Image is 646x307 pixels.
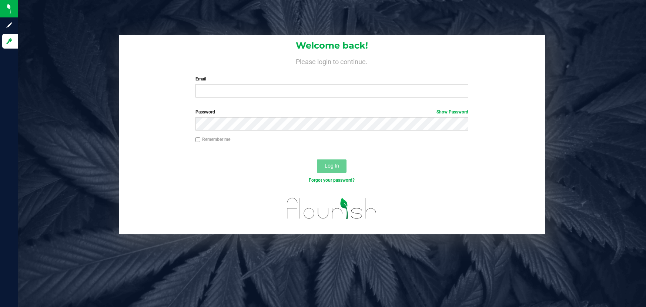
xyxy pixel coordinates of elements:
[6,22,13,29] inline-svg: Sign up
[119,56,545,65] h4: Please login to continue.
[6,37,13,45] inline-svg: Log in
[436,109,468,115] a: Show Password
[195,137,201,142] input: Remember me
[195,109,215,115] span: Password
[195,136,230,143] label: Remember me
[119,41,545,50] h1: Welcome back!
[309,178,355,183] a: Forgot your password?
[317,159,347,173] button: Log In
[325,163,339,169] span: Log In
[195,76,469,82] label: Email
[279,191,385,226] img: flourish_logo.svg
